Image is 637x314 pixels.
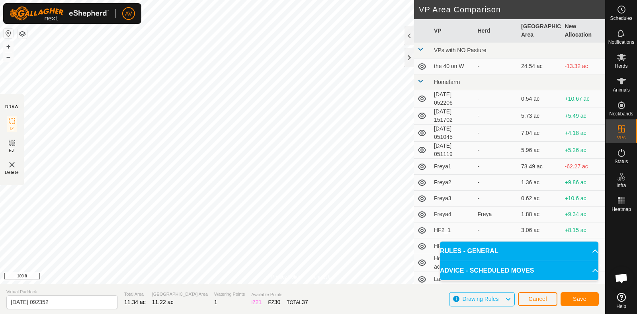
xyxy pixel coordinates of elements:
[518,59,562,74] td: 24.54 ac
[518,107,562,125] td: 5.73 ac
[562,175,606,191] td: +9.86 ac
[4,29,13,38] button: Reset Map
[431,271,475,287] td: Lanes
[562,19,606,43] th: New Allocation
[311,273,334,281] a: Contact Us
[562,222,606,238] td: +8.15 ac
[478,62,515,70] div: -
[610,16,632,21] span: Schedules
[562,125,606,142] td: +4.18 ac
[5,104,19,110] div: DRAW
[251,298,262,306] div: IZ
[606,290,637,312] a: Help
[462,296,498,302] span: Drawing Rules
[573,296,586,302] span: Save
[518,222,562,238] td: 3.06 ac
[475,19,518,43] th: Herd
[124,299,146,305] span: 11.34 ac
[478,178,515,187] div: -
[431,90,475,107] td: [DATE] 052206
[124,291,146,298] span: Total Area
[274,299,281,305] span: 30
[562,107,606,125] td: +5.49 ac
[478,146,515,154] div: -
[431,159,475,175] td: Freya1
[616,304,626,309] span: Help
[518,175,562,191] td: 1.36 ac
[431,125,475,142] td: [DATE] 051045
[478,194,515,203] div: -
[214,291,245,298] span: Watering Points
[478,226,515,234] div: -
[431,175,475,191] td: Freya2
[610,266,633,290] div: Open chat
[214,299,217,305] span: 1
[434,79,460,85] span: Homefarm
[518,142,562,159] td: 5.96 ac
[4,52,13,62] button: –
[440,246,498,256] span: RULES - GENERAL
[302,299,308,305] span: 37
[431,107,475,125] td: [DATE] 151702
[518,90,562,107] td: 0.54 ac
[10,6,109,21] img: Gallagher Logo
[518,125,562,142] td: 7.04 ac
[440,261,598,280] p-accordion-header: ADVICE - SCHEDULED MOVES
[528,296,547,302] span: Cancel
[608,40,634,45] span: Notifications
[562,207,606,222] td: +9.34 ac
[518,159,562,175] td: 73.49 ac
[440,266,534,275] span: ADVICE - SCHEDULED MOVES
[613,88,630,92] span: Animals
[431,59,475,74] td: the 40 on W
[562,90,606,107] td: +10.67 ac
[518,238,562,254] td: 3.14 ac
[617,135,625,140] span: VPs
[612,207,631,212] span: Heatmap
[518,292,557,306] button: Cancel
[562,159,606,175] td: -62.27 ac
[125,10,132,18] span: AV
[152,291,208,298] span: [GEOGRAPHIC_DATA] Area
[431,207,475,222] td: Freya4
[562,191,606,207] td: +10.6 ac
[5,170,19,176] span: Delete
[434,47,487,53] span: VPs with NO Pasture
[562,142,606,159] td: +5.26 ac
[440,242,598,261] p-accordion-header: RULES - GENERAL
[478,95,515,103] div: -
[615,64,627,68] span: Herds
[18,29,27,39] button: Map Layers
[518,207,562,222] td: 1.88 ac
[152,299,174,305] span: 11.22 ac
[478,162,515,171] div: -
[518,19,562,43] th: [GEOGRAPHIC_DATA] Area
[287,298,308,306] div: TOTAL
[478,112,515,120] div: -
[609,111,633,116] span: Neckbands
[431,238,475,254] td: HF2_2
[251,291,308,298] span: Available Points
[561,292,599,306] button: Save
[268,298,280,306] div: EZ
[431,191,475,207] td: Freya3
[478,210,515,218] div: Freya
[614,159,628,164] span: Status
[6,289,118,295] span: Virtual Paddock
[7,160,17,170] img: VP
[256,299,262,305] span: 21
[10,126,14,132] span: IZ
[562,238,606,254] td: +8.08 ac
[431,142,475,159] td: [DATE] 051119
[431,222,475,238] td: HF2_1
[419,5,605,14] h2: VP Area Comparison
[4,42,13,51] button: +
[478,129,515,137] div: -
[431,254,475,271] td: Homefarm_80 ac
[271,273,301,281] a: Privacy Policy
[431,19,475,43] th: VP
[518,191,562,207] td: 0.62 ac
[9,148,15,154] span: EZ
[562,59,606,74] td: -13.32 ac
[616,183,626,188] span: Infra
